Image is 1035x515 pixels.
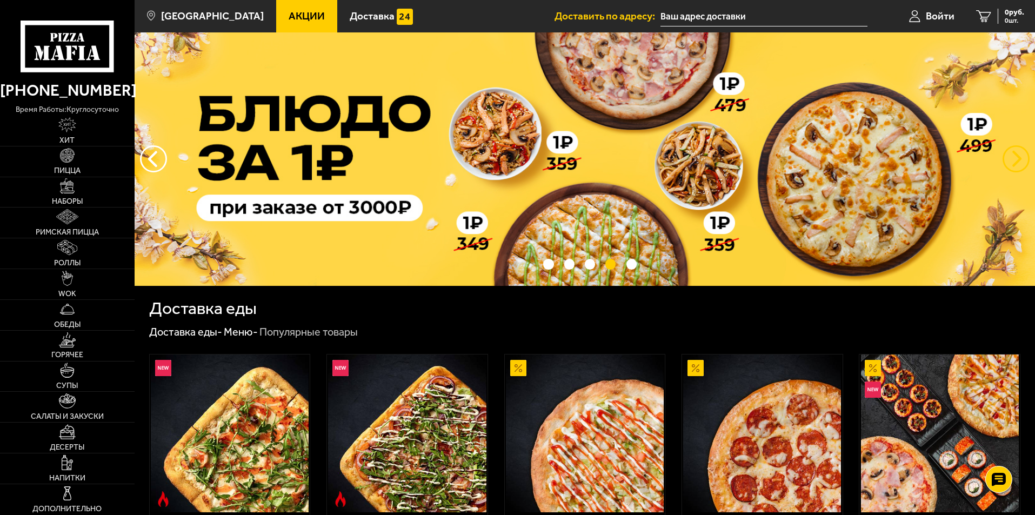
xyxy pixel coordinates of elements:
button: точки переключения [626,259,637,269]
img: Новинка [155,360,171,376]
img: Всё включено [861,355,1019,512]
img: Римская с мясным ассорти [328,355,486,512]
span: Десерты [50,444,84,451]
img: Острое блюдо [332,491,349,507]
button: точки переключения [543,259,553,269]
span: Войти [926,11,954,21]
button: точки переключения [605,259,616,269]
span: Салаты и закуски [31,413,104,420]
a: АкционныйАль-Шам 25 см (тонкое тесто) [505,355,665,512]
a: АкционныйПепперони 25 см (толстое с сыром) [682,355,843,512]
img: Акционный [865,360,881,376]
button: предыдущий [1003,145,1030,172]
span: Хит [59,137,75,144]
img: Острое блюдо [155,491,171,507]
span: Римская пицца [36,229,99,236]
span: Роллы [54,259,81,267]
a: Меню- [224,325,258,338]
span: Горячее [51,351,83,359]
a: АкционныйНовинкаВсё включено [859,355,1020,512]
img: Акционный [687,360,704,376]
span: Пицца [54,167,81,175]
span: [GEOGRAPHIC_DATA] [161,11,264,21]
input: Ваш адрес доставки [660,6,867,26]
button: следующий [140,145,167,172]
span: Супы [56,382,78,390]
span: Напитки [49,474,85,482]
button: точки переключения [585,259,595,269]
img: Новинка [332,360,349,376]
span: Наборы [52,198,83,205]
span: Доставка [350,11,395,21]
a: НовинкаОстрое блюдоРимская с мясным ассорти [327,355,488,512]
img: Новинка [865,382,881,398]
span: 0 шт. [1005,17,1024,24]
span: Дополнительно [32,505,102,513]
span: 0 руб. [1005,9,1024,16]
img: Акционный [510,360,526,376]
img: Пепперони 25 см (толстое с сыром) [683,355,841,512]
span: Доставить по адресу: [555,11,660,21]
span: Обеды [54,321,81,329]
a: Доставка еды- [149,325,222,338]
a: НовинкаОстрое блюдоРимская с креветками [150,355,310,512]
img: Аль-Шам 25 см (тонкое тесто) [506,355,664,512]
button: точки переключения [564,259,575,269]
img: Римская с креветками [151,355,309,512]
div: Популярные товары [259,325,358,339]
span: WOK [58,290,76,298]
h1: Доставка еды [149,300,257,317]
span: Акции [289,11,325,21]
img: 15daf4d41897b9f0e9f617042186c801.svg [397,9,413,25]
